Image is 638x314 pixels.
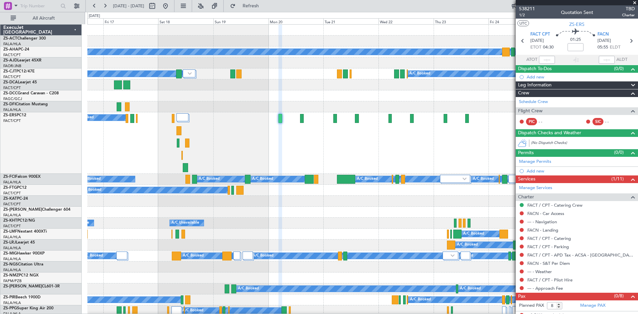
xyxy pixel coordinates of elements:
[3,48,18,52] span: ZS-AHA
[611,175,624,182] span: (1/11)
[3,63,21,68] a: FAOR/JNB
[3,235,21,240] a: FALA/HLA
[3,295,41,299] a: ZS-PIRBeech 1900D
[3,186,17,190] span: ZS-FTG
[597,44,608,51] span: 05:55
[518,81,552,89] span: Leg Information
[3,230,47,234] a: ZS-LMFNextant 400XTi
[378,18,434,24] div: Wed 22
[188,72,192,75] img: arrow-gray.svg
[527,269,552,274] a: --- - Weather
[3,107,21,112] a: FALA/HLA
[527,244,569,250] a: FACT / CPT - Parking
[3,273,39,277] a: ZS-NMZPC12 NGX
[3,230,17,234] span: ZS-LMF
[527,74,635,80] div: Add new
[527,211,564,216] a: FACN - Car Access
[519,99,548,105] a: Schedule Crew
[3,175,15,179] span: ZS-FCI
[237,4,265,8] span: Refresh
[543,44,554,51] span: 04:30
[213,18,268,24] div: Sun 19
[518,65,552,73] span: Dispatch To-Dos
[614,65,624,72] span: (0/0)
[3,69,35,73] a: ZS-CJTPC12/47E
[3,252,17,256] span: ZS-MIG
[3,202,21,207] a: FACT/CPT
[89,13,100,19] div: [DATE]
[527,227,558,233] a: FACN - Landing
[527,252,635,258] a: FACT / CPT - APD Tax - ACSA - [GEOGRAPHIC_DATA] International FACT / CPT
[457,240,478,250] div: A/C Booked
[451,254,455,257] img: arrow-gray.svg
[527,277,573,283] a: FACT / CPT - Pilot Hire
[357,174,378,184] div: A/C Booked
[3,273,19,277] span: ZS-NMZ
[3,246,21,251] a: FALA/HLA
[570,37,581,43] span: 01:25
[3,37,17,41] span: ZS-ACT
[519,12,535,18] span: 1/2
[171,218,199,228] div: A/C Unavailable
[252,174,273,184] div: A/C Booked
[17,16,70,21] span: All Aircraft
[3,241,16,245] span: ZS-LRJ
[3,58,42,62] a: ZS-AJDLearjet 45XR
[622,5,635,12] span: TBD
[3,118,21,123] a: FACT/CPT
[616,56,627,63] span: ALDT
[103,18,159,24] div: Fri 17
[3,306,17,310] span: ZS-PPG
[3,267,21,272] a: FALA/HLA
[80,185,101,195] div: A/C Booked
[527,285,563,291] a: --- - Approach Fee
[3,224,21,229] a: FACT/CPT
[3,80,18,84] span: ZS-DCA
[526,118,537,125] div: PIC
[268,18,324,24] div: Mon 20
[3,180,21,185] a: FALA/HLA
[3,262,43,266] a: ZS-NGSCitation Ultra
[614,292,624,299] span: (0/8)
[527,168,635,174] div: Add new
[530,44,541,51] span: ETOT
[527,202,583,208] a: FACT / CPT - Catering Crew
[518,193,534,201] span: Charter
[3,208,70,212] a: ZS-[PERSON_NAME]Challenger 604
[409,69,430,79] div: A/C Booked
[3,300,21,305] a: FALA/HLA
[3,80,37,84] a: ZS-DCALearjet 45
[518,149,534,157] span: Permits
[526,56,537,63] span: ATOT
[3,191,21,196] a: FACT/CPT
[519,185,552,191] a: Manage Services
[410,295,431,305] div: A/C Booked
[561,9,593,16] div: Quotation Sent
[3,91,18,95] span: ZS-DCC
[527,219,557,225] a: --- - Navigation
[158,18,213,24] div: Sat 18
[3,262,18,266] span: ZS-NGS
[3,85,21,90] a: FACT/CPT
[3,284,42,288] span: ZS-[PERSON_NAME]
[463,177,467,180] img: arrow-gray.svg
[592,118,603,125] div: SIC
[3,219,35,223] a: ZS-KHTPC12/NG
[3,113,17,117] span: ZS-ERS
[527,236,571,241] a: FACT / CPT - Catering
[199,174,220,184] div: A/C Booked
[488,18,544,24] div: Fri 24
[3,58,17,62] span: ZS-AJD
[3,295,15,299] span: ZS-PIR
[3,102,48,106] a: ZS-DFICitation Mustang
[3,74,21,79] a: FACT/CPT
[605,119,620,125] div: - -
[518,107,543,115] span: Flight Crew
[253,251,273,261] div: A/C Booked
[597,31,609,38] span: FACN
[597,38,611,44] span: [DATE]
[3,175,41,179] a: ZS-FCIFalcon 900EX
[3,48,29,52] a: ZS-AHAPC-24
[434,18,489,24] div: Thu 23
[3,96,22,101] a: FAGC/GCJ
